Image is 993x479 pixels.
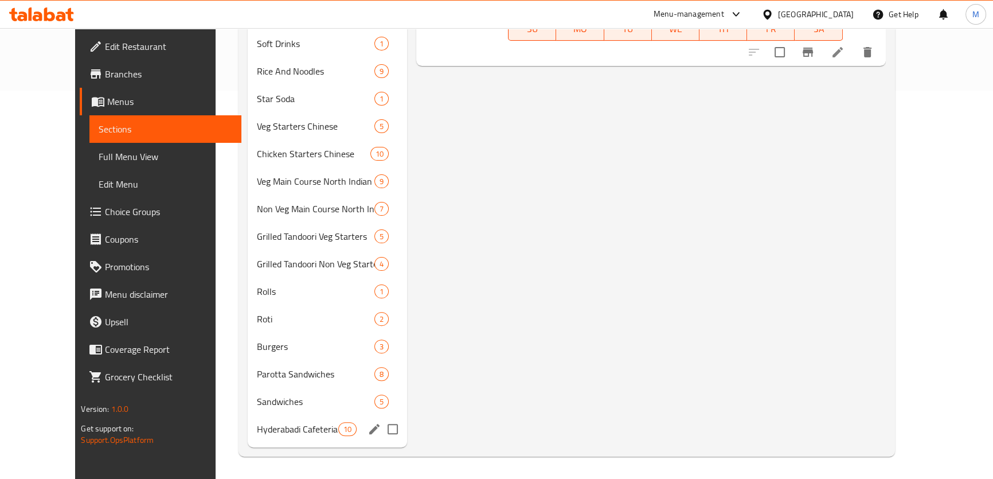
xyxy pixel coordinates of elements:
[80,88,241,115] a: Menus
[81,433,154,447] a: Support.OpsPlatform
[375,231,388,242] span: 5
[375,341,388,352] span: 3
[80,60,241,88] a: Branches
[556,18,604,41] button: MO
[105,287,232,301] span: Menu disclaimer
[80,198,241,225] a: Choice Groups
[375,369,388,380] span: 8
[375,259,388,270] span: 4
[248,415,407,443] div: Hyderabadi Cafeteria10edit
[99,177,232,191] span: Edit Menu
[561,21,599,37] span: MO
[248,360,407,388] div: Parotta Sandwiches8
[257,147,370,161] span: Chicken Starters Chinese
[374,119,389,133] div: items
[257,340,374,353] span: Burgers
[374,340,389,353] div: items
[374,202,389,216] div: items
[257,92,374,106] span: Star Soda
[257,257,374,271] span: Grilled Tandoori Non Veg Starters
[375,94,388,104] span: 1
[513,21,552,37] span: SU
[257,422,338,436] span: Hyderabadi Cafeteria
[374,395,389,408] div: items
[257,312,374,326] span: Roti
[257,395,374,408] span: Sandwiches
[374,229,389,243] div: items
[80,308,241,336] a: Upsell
[257,119,374,133] div: Veg Starters Chinese
[752,21,790,37] span: FR
[105,342,232,356] span: Coverage Report
[375,204,388,215] span: 7
[831,45,845,59] a: Edit menu item
[89,170,241,198] a: Edit Menu
[366,420,383,438] button: edit
[778,8,854,21] div: [GEOGRAPHIC_DATA]
[794,38,822,66] button: Branch-specific-item
[257,229,374,243] span: Grilled Tandoori Veg Starters
[699,18,747,41] button: TH
[80,336,241,363] a: Coverage Report
[81,402,109,416] span: Version:
[257,285,374,298] span: Rolls
[656,21,695,37] span: WE
[374,367,389,381] div: items
[374,312,389,326] div: items
[654,7,724,21] div: Menu-management
[80,281,241,308] a: Menu disclaimer
[248,250,407,278] div: Grilled Tandoori Non Veg Starters4
[80,363,241,391] a: Grocery Checklist
[257,174,374,188] span: Veg Main Course North Indian
[99,150,232,163] span: Full Menu View
[508,18,556,41] button: SU
[374,37,389,50] div: items
[105,67,232,81] span: Branches
[248,195,407,223] div: Non Veg Main Course North Indian7
[81,421,134,436] span: Get support on:
[105,370,232,384] span: Grocery Checklist
[107,95,232,108] span: Menus
[704,21,742,37] span: TH
[375,286,388,297] span: 1
[747,18,795,41] button: FR
[652,18,699,41] button: WE
[105,232,232,246] span: Coupons
[375,176,388,187] span: 9
[972,8,979,21] span: M
[257,64,374,78] div: Rice And Noodles
[374,174,389,188] div: items
[105,260,232,274] span: Promotions
[248,57,407,85] div: Rice And Noodles9
[370,147,389,161] div: items
[89,115,241,143] a: Sections
[609,21,647,37] span: TU
[248,140,407,168] div: Chicken Starters Chinese10
[80,225,241,253] a: Coupons
[80,253,241,281] a: Promotions
[105,205,232,219] span: Choice Groups
[795,18,842,41] button: SA
[99,122,232,136] span: Sections
[854,38,881,66] button: delete
[374,64,389,78] div: items
[248,168,407,195] div: Veg Main Course North Indian9
[257,367,374,381] span: Parotta Sandwiches
[257,37,374,50] span: Soft Drinks
[799,21,838,37] span: SA
[375,121,388,132] span: 5
[111,402,129,416] span: 1.0.0
[375,66,388,77] span: 9
[375,396,388,407] span: 5
[375,38,388,49] span: 1
[248,223,407,250] div: Grilled Tandoori Veg Starters5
